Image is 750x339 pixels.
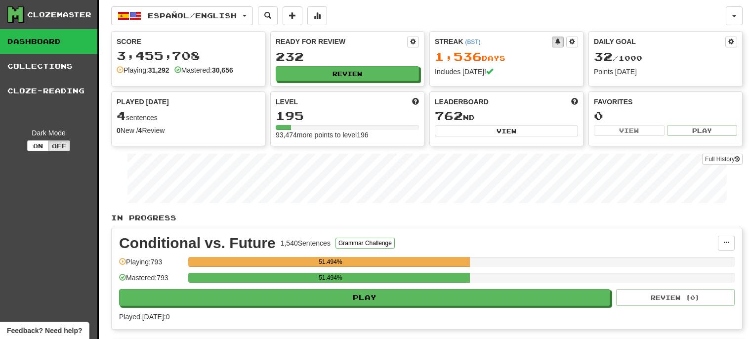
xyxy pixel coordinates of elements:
div: 195 [276,110,419,122]
button: Play [667,125,738,136]
button: View [594,125,665,136]
div: Mastered: 793 [119,273,183,289]
button: Grammar Challenge [335,238,395,249]
a: (BST) [465,39,480,45]
span: Played [DATE]: 0 [119,313,169,321]
div: nd [435,110,578,123]
span: Level [276,97,298,107]
span: Leaderboard [435,97,489,107]
div: Playing: [117,65,169,75]
div: Streak [435,37,552,46]
span: / 1000 [594,54,642,62]
strong: 0 [117,127,121,134]
div: 51.494% [191,273,469,283]
div: New / Review [117,126,260,135]
div: 93,474 more points to level 196 [276,130,419,140]
div: sentences [117,110,260,123]
div: 1,540 Sentences [281,238,331,248]
div: Includes [DATE]! [435,67,578,77]
button: View [435,126,578,136]
span: 32 [594,49,613,63]
span: This week in points, UTC [571,97,578,107]
div: Score [117,37,260,46]
div: 0 [594,110,737,122]
div: Ready for Review [276,37,407,46]
div: Dark Mode [7,128,90,138]
a: Full History [702,154,743,165]
div: Points [DATE] [594,67,737,77]
button: Review (0) [616,289,735,306]
strong: 4 [138,127,142,134]
div: 232 [276,50,419,63]
div: Conditional vs. Future [119,236,276,251]
div: Clozemaster [27,10,91,20]
button: Off [48,140,70,151]
div: Mastered: [174,65,233,75]
button: On [27,140,49,151]
strong: 31,292 [148,66,169,74]
span: 1,536 [435,49,482,63]
span: 762 [435,109,463,123]
span: Español / English [148,11,237,20]
button: Review [276,66,419,81]
button: Add sentence to collection [283,6,302,25]
div: Day s [435,50,578,63]
button: More stats [307,6,327,25]
div: 51.494% [191,257,469,267]
button: Search sentences [258,6,278,25]
div: Playing: 793 [119,257,183,273]
span: Played [DATE] [117,97,169,107]
strong: 30,656 [212,66,233,74]
button: Español/English [111,6,253,25]
span: Open feedback widget [7,326,82,336]
span: Score more points to level up [412,97,419,107]
div: Daily Goal [594,37,725,47]
div: Favorites [594,97,737,107]
span: 4 [117,109,126,123]
div: 3,455,708 [117,49,260,62]
p: In Progress [111,213,743,223]
button: Play [119,289,610,306]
